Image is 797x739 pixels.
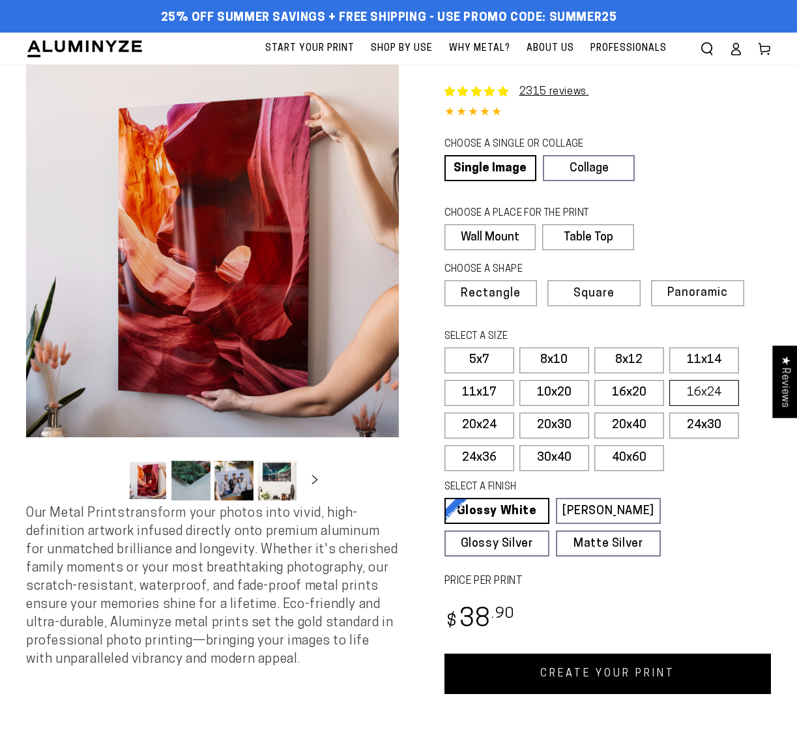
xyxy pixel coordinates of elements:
[444,480,635,495] legend: SELECT A FINISH
[161,11,617,25] span: 25% off Summer Savings + Free Shipping - Use Promo Code: SUMMER25
[594,347,664,373] label: 8x12
[543,155,635,181] a: Collage
[461,288,521,300] span: Rectangle
[669,413,739,439] label: 24x30
[26,507,398,666] span: Our Metal Prints transform your photos into vivid, high-definition artwork infused directly onto ...
[584,33,673,65] a: Professionals
[444,654,772,694] a: CREATE YOUR PRINT
[444,498,549,524] a: Glossy White
[444,347,514,373] label: 5x7
[594,380,664,406] label: 16x20
[667,287,728,299] span: Panoramic
[442,33,517,65] a: Why Metal?
[371,40,433,57] span: Shop By Use
[444,155,536,181] a: Single Image
[444,607,515,633] bdi: 38
[444,380,514,406] label: 11x17
[444,445,514,471] label: 24x36
[527,40,574,57] span: About Us
[594,413,664,439] label: 20x40
[96,466,124,495] button: Slide left
[26,65,399,504] media-gallery: Gallery Viewer
[300,466,329,495] button: Slide right
[491,607,515,622] sup: .90
[444,574,772,589] label: PRICE PER PRINT
[556,530,661,557] a: Matte Silver
[590,40,667,57] span: Professionals
[214,461,254,500] button: Load image 3 in gallery view
[444,330,635,344] legend: SELECT A SIZE
[259,33,361,65] a: Start Your Print
[444,413,514,439] label: 20x24
[693,35,721,63] summary: Search our site
[444,104,772,123] div: 4.85 out of 5.0 stars
[446,613,457,631] span: $
[444,263,624,277] legend: CHOOSE A SHAPE
[265,40,355,57] span: Start Your Print
[542,224,634,250] label: Table Top
[519,347,589,373] label: 8x10
[171,461,210,500] button: Load image 2 in gallery view
[556,498,661,524] a: [PERSON_NAME]
[519,445,589,471] label: 30x40
[520,33,581,65] a: About Us
[257,461,297,500] button: Load image 4 in gallery view
[444,138,623,152] legend: CHOOSE A SINGLE OR COLLAGE
[573,288,615,300] span: Square
[128,461,167,500] button: Load image 1 in gallery view
[26,39,143,59] img: Aluminyze
[772,345,797,418] div: Click to open Judge.me floating reviews tab
[449,40,510,57] span: Why Metal?
[444,224,536,250] label: Wall Mount
[519,87,589,97] a: 2315 reviews.
[669,380,739,406] label: 16x24
[444,530,549,557] a: Glossy Silver
[594,445,664,471] label: 40x60
[519,380,589,406] label: 10x20
[669,347,739,373] label: 11x14
[444,207,622,221] legend: CHOOSE A PLACE FOR THE PRINT
[519,413,589,439] label: 20x30
[364,33,439,65] a: Shop By Use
